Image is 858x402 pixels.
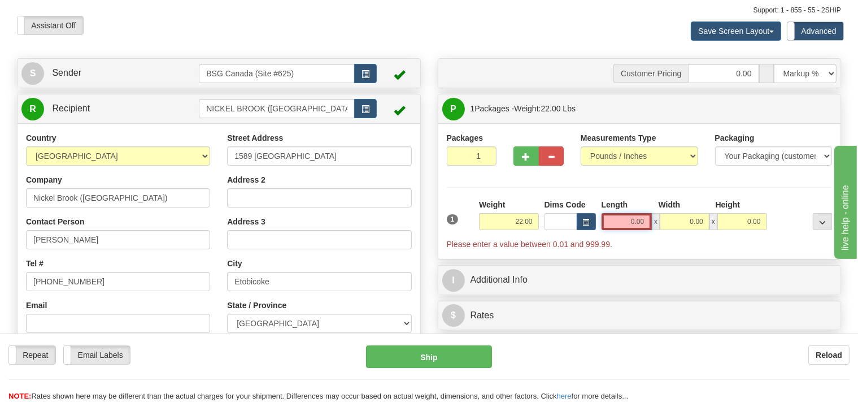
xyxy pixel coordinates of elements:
[816,351,842,360] b: Reload
[199,64,354,83] input: Sender Id
[545,199,586,210] label: Dims Code
[17,6,841,15] div: Support: 1 - 855 - 55 - 2SHIP
[479,199,505,210] label: Weight
[366,345,492,368] button: Ship
[52,103,90,113] span: Recipient
[227,174,265,185] label: Address 2
[227,216,265,227] label: Address 3
[227,146,411,166] input: Enter a location
[52,68,81,77] span: Sender
[26,258,43,269] label: Tel #
[471,97,576,120] span: Packages -
[557,392,572,400] a: here
[652,213,660,230] span: x
[21,62,44,85] span: S
[447,214,459,224] span: 1
[613,64,688,83] span: Customer Pricing
[442,304,837,327] a: $Rates
[21,62,199,85] a: S Sender
[199,99,354,118] input: Recipient Id
[21,97,179,120] a: R Recipient
[26,174,62,185] label: Company
[691,21,781,41] button: Save Screen Layout
[26,300,47,311] label: Email
[227,300,286,311] label: State / Province
[471,104,475,113] span: 1
[541,104,561,113] span: 22.00
[715,132,755,144] label: Packaging
[447,240,612,249] span: Please enter a value between 0.01 and 999.99.
[581,132,656,144] label: Measurements Type
[659,199,681,210] label: Width
[442,269,837,292] a: IAdditional Info
[813,213,832,230] div: ...
[18,16,83,34] label: Assistant Off
[442,98,465,120] span: P
[787,22,843,40] label: Advanced
[442,97,837,120] a: P 1Packages -Weight:22.00 Lbs
[227,132,283,144] label: Street Address
[709,213,717,230] span: x
[9,346,55,364] label: Repeat
[21,98,44,120] span: R
[514,104,576,113] span: Weight:
[563,104,576,113] span: Lbs
[26,216,84,227] label: Contact Person
[447,132,484,144] label: Packages
[808,345,850,365] button: Reload
[602,199,628,210] label: Length
[716,199,741,210] label: Height
[832,143,857,258] iframe: chat widget
[442,269,465,292] span: I
[442,304,465,327] span: $
[227,258,242,269] label: City
[8,392,31,400] span: NOTE:
[26,132,56,144] label: Country
[8,7,104,20] div: live help - online
[64,346,130,364] label: Email Labels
